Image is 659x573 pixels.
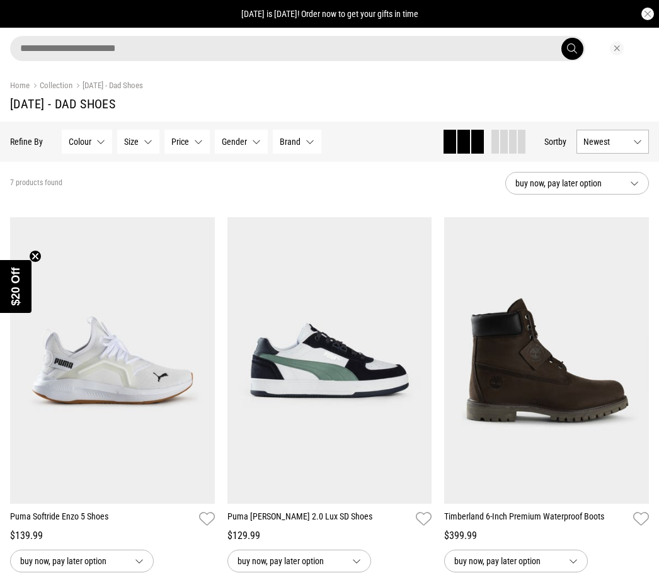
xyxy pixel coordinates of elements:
[515,176,620,191] span: buy now, pay later option
[10,528,215,543] div: $139.99
[9,267,22,305] span: $20 Off
[505,172,649,195] button: buy now, pay later option
[273,130,321,154] button: Brand
[222,137,247,147] span: Gender
[30,81,72,93] a: Collection
[444,217,649,504] img: Timberland 6-inch Premium Waterproof Boots in Brown
[444,550,588,572] button: buy now, pay later option
[62,130,112,154] button: Colour
[10,137,43,147] p: Refine By
[69,137,91,147] span: Colour
[280,137,301,147] span: Brand
[29,250,42,263] button: Close teaser
[227,510,411,528] a: Puma [PERSON_NAME] 2.0 Lux SD Shoes
[558,137,566,147] span: by
[238,553,342,569] span: buy now, pay later option
[10,5,48,43] button: Open LiveChat chat widget
[227,550,371,572] button: buy now, pay later option
[241,9,418,19] span: [DATE] is [DATE]! Order now to get your gifts in time
[164,130,210,154] button: Price
[72,81,143,93] a: [DATE] - Dad Shoes
[10,510,194,528] a: Puma Softride Enzo 5 Shoes
[227,217,432,504] img: Puma Caven 2.0 Lux Sd Shoes in White
[20,553,125,569] span: buy now, pay later option
[576,130,649,154] button: Newest
[10,96,649,111] h1: [DATE] - Dad Shoes
[544,134,566,149] button: Sortby
[583,137,628,147] span: Newest
[10,81,30,90] a: Home
[454,553,559,569] span: buy now, pay later option
[10,550,154,572] button: buy now, pay later option
[227,528,432,543] div: $129.99
[10,217,215,504] img: Puma Softride Enzo 5 Shoes in White
[444,528,649,543] div: $399.99
[124,137,139,147] span: Size
[10,178,62,188] span: 7 products found
[215,130,268,154] button: Gender
[171,137,189,147] span: Price
[444,510,628,528] a: Timberland 6-Inch Premium Waterproof Boots
[117,130,159,154] button: Size
[610,42,624,55] button: Close search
